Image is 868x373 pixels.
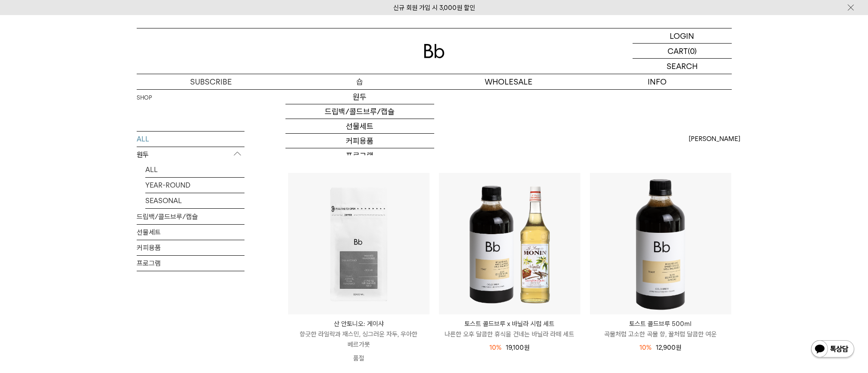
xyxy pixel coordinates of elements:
a: 신규 회원 가입 시 3,000원 할인 [393,4,475,12]
img: 토스트 콜드브루 x 바닐라 시럽 세트 [439,173,580,314]
p: WHOLESALE [434,74,583,89]
a: SEASONAL [145,193,244,208]
a: YEAR-ROUND [145,178,244,193]
img: 로고 [424,44,445,58]
a: 선물세트 [285,119,434,134]
p: 향긋한 라일락과 재스민, 싱그러운 자두, 우아한 베르가못 [288,329,429,350]
p: 토스트 콜드브루 x 바닐라 시럽 세트 [439,319,580,329]
div: 10% [489,342,501,353]
a: CART (0) [633,44,732,59]
a: 프로그램 [285,148,434,163]
a: LOGIN [633,28,732,44]
a: 커피용품 [285,134,434,148]
a: 드립백/콜드브루/캡슐 [285,104,434,119]
a: 원두 [285,90,434,104]
a: SHOP [137,94,152,102]
img: 카카오톡 채널 1:1 채팅 버튼 [810,339,855,360]
img: 산 안토니오: 게이샤 [288,173,429,314]
p: 토스트 콜드브루 500ml [590,319,731,329]
span: 원 [524,344,530,351]
span: [PERSON_NAME] [689,134,740,144]
p: 원두 [137,147,244,163]
img: 토스트 콜드브루 500ml [590,173,731,314]
p: INFO [583,74,732,89]
a: 드립백/콜드브루/캡슐 [137,209,244,224]
a: 숍 [285,74,434,89]
a: 산 안토니오: 게이샤 향긋한 라일락과 재스민, 싱그러운 자두, 우아한 베르가못 [288,319,429,350]
a: 토스트 콜드브루 500ml 곡물처럼 고소한 곡물 향, 꿀처럼 달콤한 여운 [590,319,731,339]
p: SEARCH [667,59,698,74]
p: (0) [688,44,697,58]
div: 10% [639,342,652,353]
p: CART [667,44,688,58]
p: 품절 [288,350,429,367]
a: 커피용품 [137,240,244,255]
a: ALL [145,162,244,177]
p: 곡물처럼 고소한 곡물 향, 꿀처럼 달콤한 여운 [590,329,731,339]
a: SUBSCRIBE [137,74,285,89]
a: 선물세트 [137,225,244,240]
a: 프로그램 [137,256,244,271]
p: LOGIN [670,28,694,43]
p: 나른한 오후 달콤한 휴식을 건네는 바닐라 라떼 세트 [439,329,580,339]
span: 19,100 [506,344,530,351]
a: 토스트 콜드브루 x 바닐라 시럽 세트 나른한 오후 달콤한 휴식을 건네는 바닐라 라떼 세트 [439,319,580,339]
a: ALL [137,132,244,147]
span: 12,900 [656,344,681,351]
span: 원 [676,344,681,351]
p: 산 안토니오: 게이샤 [288,319,429,329]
